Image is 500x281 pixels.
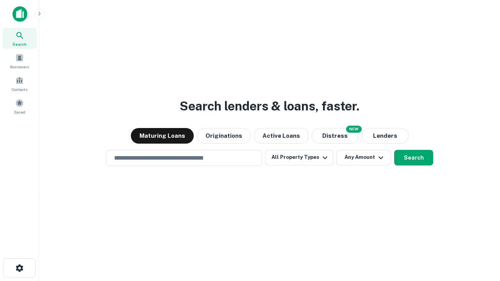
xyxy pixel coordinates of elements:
h3: Search lenders & loans, faster. [180,97,359,116]
span: Contacts [12,86,27,92]
a: Contacts [2,73,37,94]
img: capitalize-icon.png [12,6,27,22]
button: Active Loans [254,128,309,144]
button: Search [394,150,433,165]
span: Saved [14,109,25,115]
button: Lenders [362,128,409,144]
iframe: Chat Widget [461,219,500,256]
span: Borrowers [10,64,29,70]
a: Search [2,28,37,49]
button: Search distressed loans with lien and other non-mortgage details. [312,128,359,144]
button: All Property Types [265,150,333,165]
span: Search [12,41,27,47]
button: Originations [197,128,251,144]
a: Saved [2,96,37,117]
button: Maturing Loans [131,128,194,144]
div: NEW [346,126,362,133]
button: Any Amount [336,150,391,165]
a: Borrowers [2,50,37,71]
